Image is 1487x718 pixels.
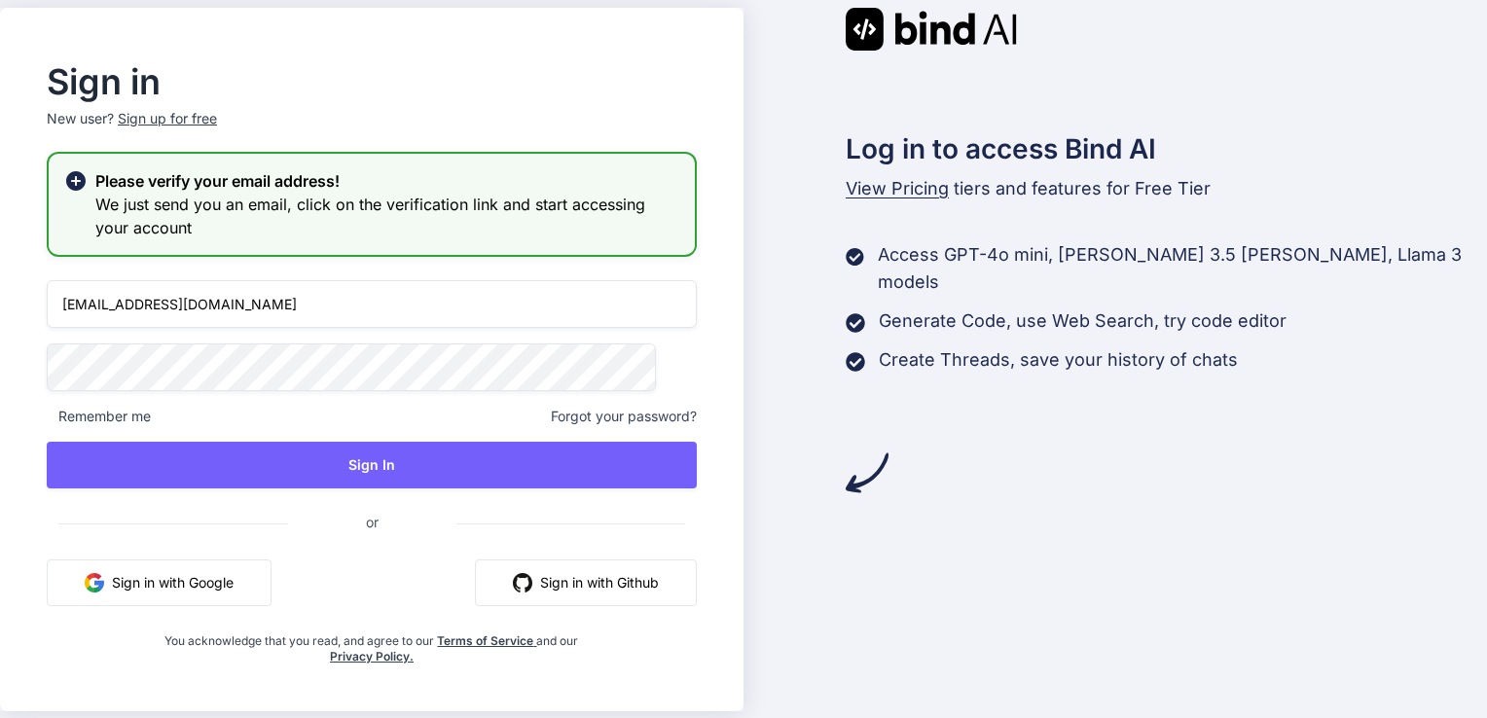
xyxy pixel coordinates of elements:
[846,8,1017,51] img: Bind AI logo
[47,66,697,97] h2: Sign in
[95,193,679,239] h3: We just send you an email, click on the verification link and start accessing your account
[879,346,1238,374] p: Create Threads, save your history of chats
[47,442,697,488] button: Sign In
[437,633,536,648] a: Terms of Service
[47,407,151,426] span: Remember me
[475,559,697,606] button: Sign in with Github
[95,169,679,193] h2: Please verify your email address!
[846,175,1487,202] p: tiers and features for Free Tier
[846,178,949,198] span: View Pricing
[330,649,414,664] a: Privacy Policy.
[155,622,588,664] div: You acknowledge that you read, and agree to our and our
[846,128,1487,169] h2: Log in to access Bind AI
[846,451,889,494] img: arrow
[47,280,697,328] input: Login or Email
[513,573,532,592] img: github
[288,498,456,546] span: or
[551,407,697,426] span: Forgot your password?
[47,559,272,606] button: Sign in with Google
[118,109,217,128] div: Sign up for free
[47,109,697,152] p: New user?
[879,307,1287,335] p: Generate Code, use Web Search, try code editor
[85,573,104,592] img: google
[878,241,1487,296] p: Access GPT-4o mini, [PERSON_NAME] 3.5 [PERSON_NAME], Llama 3 models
